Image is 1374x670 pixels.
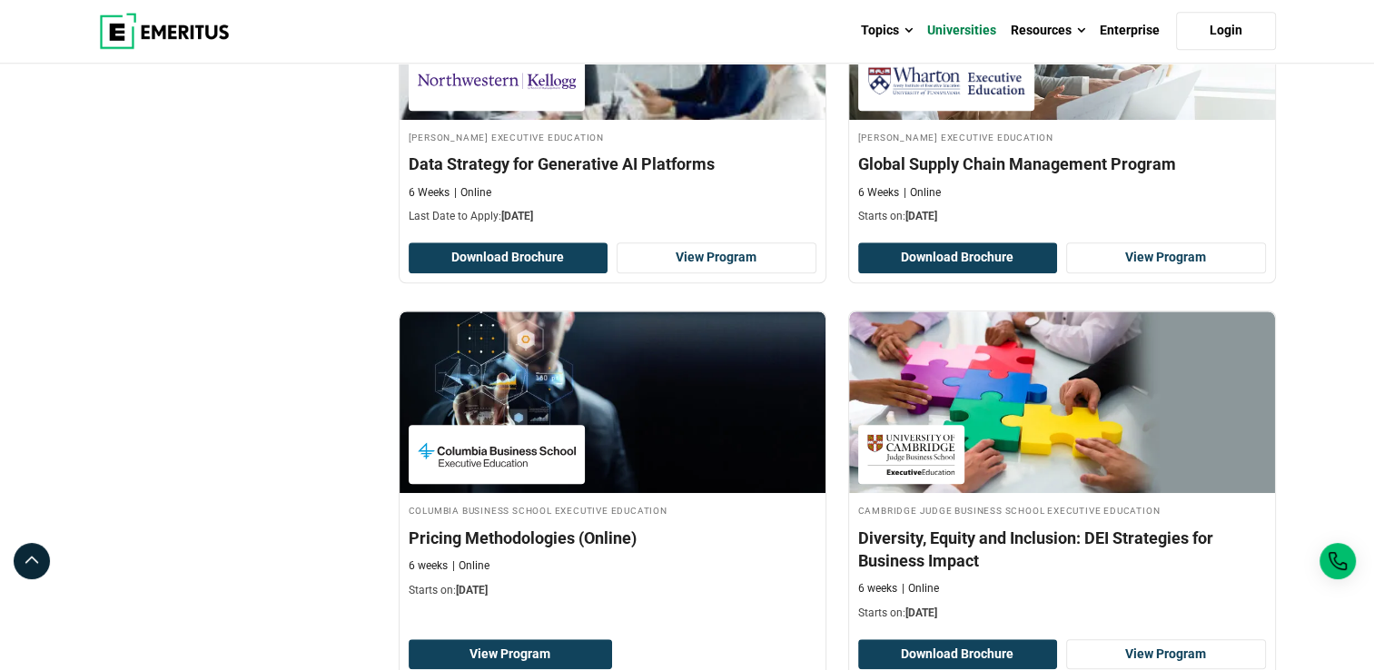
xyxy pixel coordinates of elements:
button: Download Brochure [858,639,1058,670]
span: [DATE] [905,210,937,222]
p: 6 weeks [858,581,897,596]
a: Login [1176,12,1276,50]
p: Online [452,558,489,574]
button: Download Brochure [409,242,608,273]
h4: Global Supply Chain Management Program [858,153,1266,175]
h4: Data Strategy for Generative AI Platforms [409,153,816,175]
a: View Program [409,639,613,670]
p: 6 Weeks [858,185,899,201]
img: Wharton Executive Education [867,61,1025,102]
p: Starts on: [409,583,816,598]
h4: Cambridge Judge Business School Executive Education [858,502,1266,517]
img: Diversity, Equity and Inclusion: DEI Strategies for Business Impact | Online Leadership Course [849,311,1275,493]
a: View Program [617,242,816,273]
p: Online [454,185,491,201]
p: Last Date to Apply: [409,209,816,224]
a: View Program [1066,242,1266,273]
span: [DATE] [501,210,533,222]
h4: Columbia Business School Executive Education [409,502,816,517]
h4: Diversity, Equity and Inclusion: DEI Strategies for Business Impact [858,527,1266,572]
img: Columbia Business School Executive Education [418,434,576,475]
a: View Program [1066,639,1266,670]
p: Online [904,185,941,201]
button: Download Brochure [858,242,1058,273]
span: [DATE] [905,606,937,619]
h4: Pricing Methodologies (Online) [409,527,816,549]
p: 6 weeks [409,558,448,574]
img: Cambridge Judge Business School Executive Education [867,434,955,475]
p: 6 Weeks [409,185,450,201]
p: Starts on: [858,209,1266,224]
img: Pricing Methodologies (Online) | Online Sales and Marketing Course [400,311,825,493]
span: [DATE] [456,584,488,596]
p: Online [902,581,939,596]
a: Sales and Marketing Course by Columbia Business School Executive Education - August 28, 2025 Colu... [400,311,825,607]
h4: [PERSON_NAME] Executive Education [858,129,1266,144]
a: Leadership Course by Cambridge Judge Business School Executive Education - August 28, 2025 Cambri... [849,311,1275,630]
h4: [PERSON_NAME] Executive Education [409,129,816,144]
p: Starts on: [858,606,1266,621]
img: Kellogg Executive Education [418,61,576,102]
